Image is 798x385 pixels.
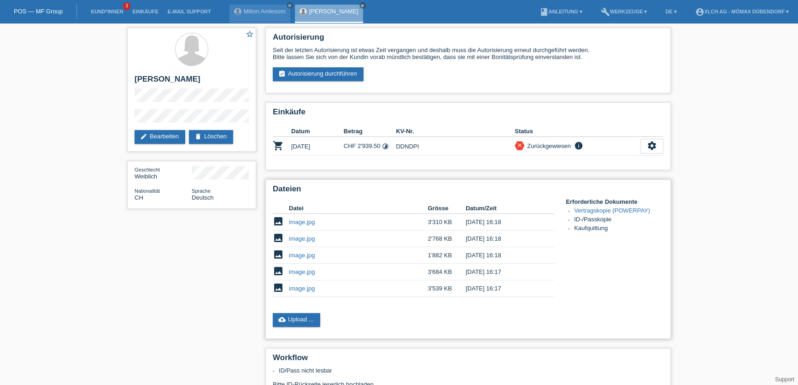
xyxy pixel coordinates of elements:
[273,266,284,277] i: image
[574,216,663,225] li: ID-/Passkopie
[359,2,366,9] a: close
[291,137,344,156] td: [DATE]
[396,137,515,156] td: DDNDPI
[194,133,202,140] i: delete
[273,47,663,60] div: Seit der letzten Autorisierung ist etwas Zeit vergangen und deshalb muss die Autorisierung erneut...
[279,367,663,374] li: ID/Pass nicht lesbar
[574,207,650,214] a: Vertragskopie (POWERPAY)
[192,188,211,194] span: Sprache
[246,30,254,38] i: star_border
[466,214,541,231] td: [DATE] 16:18
[273,107,663,121] h2: Einkäufe
[289,252,315,259] a: image.jpg
[135,166,192,180] div: Weiblich
[574,225,663,233] li: Kaufquittung
[273,184,663,198] h2: Dateien
[273,140,284,151] i: POSP00026695
[128,9,163,14] a: Einkäufe
[661,9,681,14] a: DE ▾
[466,203,541,214] th: Datum/Zeit
[524,141,571,151] div: Zurückgewiesen
[573,141,584,150] i: info
[278,70,286,77] i: assignment_turned_in
[135,188,160,194] span: Nationalität
[273,249,284,260] i: image
[647,141,657,151] i: settings
[273,216,284,227] i: image
[192,194,214,201] span: Deutsch
[163,9,216,14] a: E-Mail Support
[273,33,663,47] h2: Autorisierung
[428,247,465,264] td: 1'882 KB
[189,130,233,144] a: deleteLöschen
[14,8,63,15] a: POS — MF Group
[273,313,320,327] a: cloud_uploadUpload ...
[135,194,143,201] span: Schweiz
[291,126,344,137] th: Datum
[344,137,396,156] td: CHF 2'939.50
[534,9,587,14] a: bookAnleitung ▾
[135,75,249,89] h2: [PERSON_NAME]
[428,264,465,280] td: 3'684 KB
[140,133,147,140] i: edit
[123,2,130,10] span: 3
[289,219,315,225] a: image.jpg
[246,30,254,40] a: star_border
[691,9,793,14] a: account_circleXLCH AG - Mömax Dübendorf ▾
[288,3,292,8] i: close
[382,143,389,150] i: Fixe Raten - Zinsübernahme durch Kunde (12 Raten)
[466,264,541,280] td: [DATE] 16:17
[596,9,652,14] a: buildWerkzeuge ▾
[273,232,284,243] i: image
[516,142,523,148] i: close
[135,130,185,144] a: editBearbeiten
[278,316,286,323] i: cloud_upload
[360,3,365,8] i: close
[135,167,160,172] span: Geschlecht
[428,231,465,247] td: 2'768 KB
[289,268,315,275] a: image.jpg
[428,203,465,214] th: Grösse
[86,9,128,14] a: Kund*innen
[775,376,794,383] a: Support
[273,282,284,293] i: image
[466,247,541,264] td: [DATE] 16:18
[287,2,293,9] a: close
[566,198,663,205] h4: Erforderliche Dokumente
[466,280,541,297] td: [DATE] 16:17
[539,7,548,17] i: book
[428,214,465,231] td: 3'310 KB
[289,235,315,242] a: image.jpg
[344,126,396,137] th: Betrag
[428,280,465,297] td: 3'539 KB
[273,67,364,81] a: assignment_turned_inAutorisierung durchführen
[396,126,515,137] th: KV-Nr.
[466,231,541,247] td: [DATE] 16:18
[244,8,286,15] a: Milion Amlesom
[515,126,640,137] th: Status
[601,7,610,17] i: build
[273,353,663,367] h2: Workflow
[309,8,358,15] a: [PERSON_NAME]
[695,7,704,17] i: account_circle
[289,285,315,292] a: image.jpg
[289,203,428,214] th: Datei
